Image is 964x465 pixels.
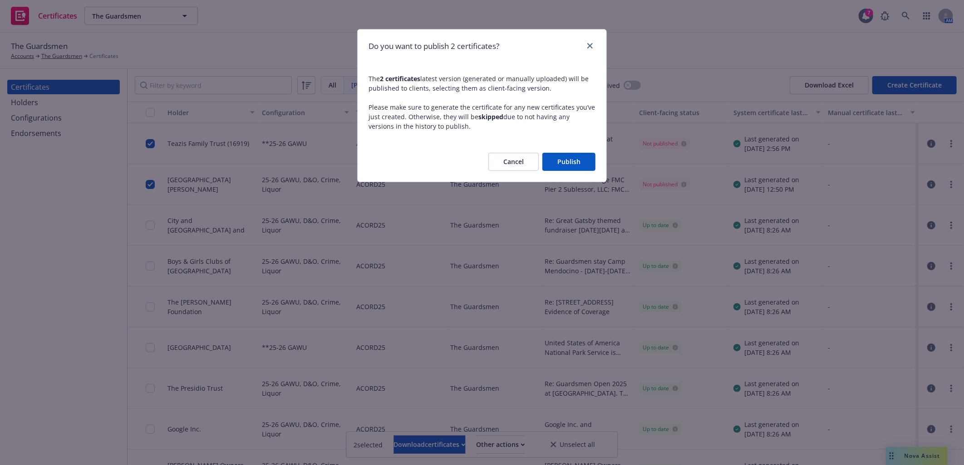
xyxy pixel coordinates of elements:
h1: Do you want to publish 2 certificates? [369,40,499,52]
b: skipped [478,112,503,121]
p: The latest version (generated or manually uploaded) will be published to clients, selecting them ... [369,74,595,93]
a: close [585,40,595,51]
b: 2 certificates [380,74,420,83]
p: Please make sure to generate the certificate for any new certificates you’ve just created. Otherw... [369,102,595,131]
button: Publish [542,153,595,171]
button: Cancel [488,153,539,171]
